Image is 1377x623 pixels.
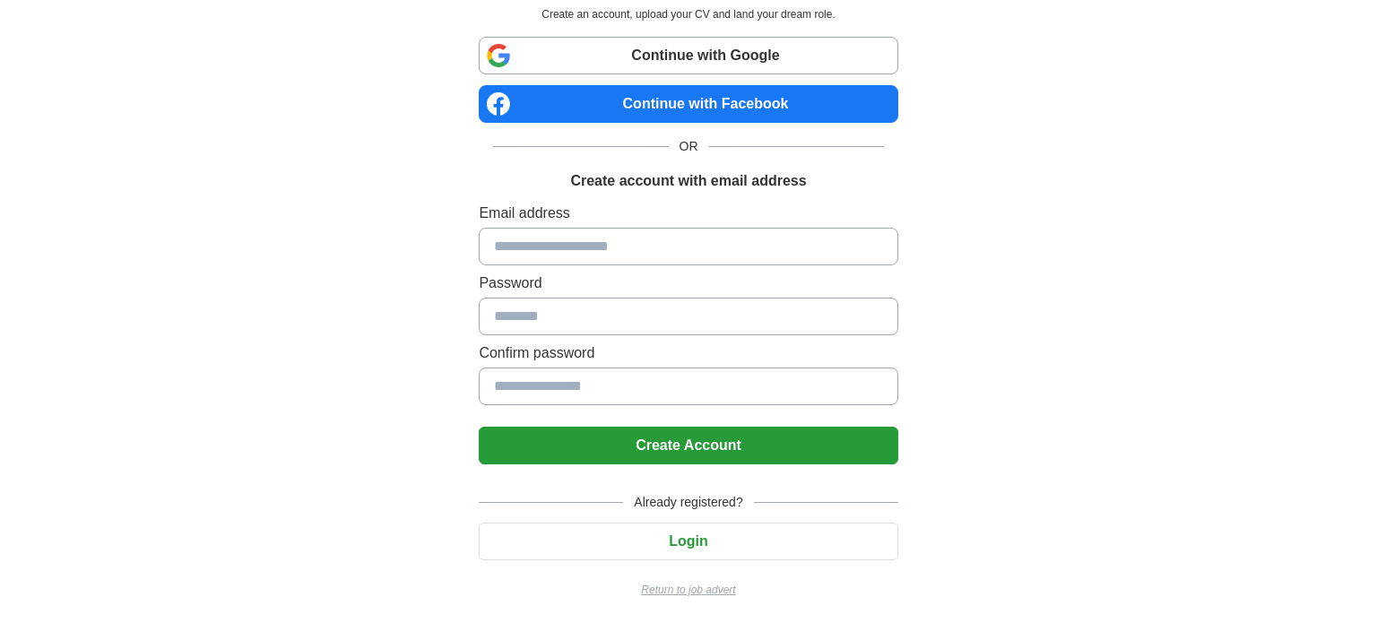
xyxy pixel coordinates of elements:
a: Continue with Facebook [479,85,897,123]
a: Login [479,533,897,549]
a: Return to job advert [479,582,897,598]
label: Password [479,273,897,294]
h1: Create account with email address [570,170,806,192]
a: Continue with Google [479,37,897,74]
button: Create Account [479,427,897,464]
label: Email address [479,203,897,224]
button: Login [479,523,897,560]
label: Confirm password [479,342,897,364]
span: Already registered? [623,493,753,512]
p: Create an account, upload your CV and land your dream role. [482,6,894,22]
span: OR [669,137,709,156]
